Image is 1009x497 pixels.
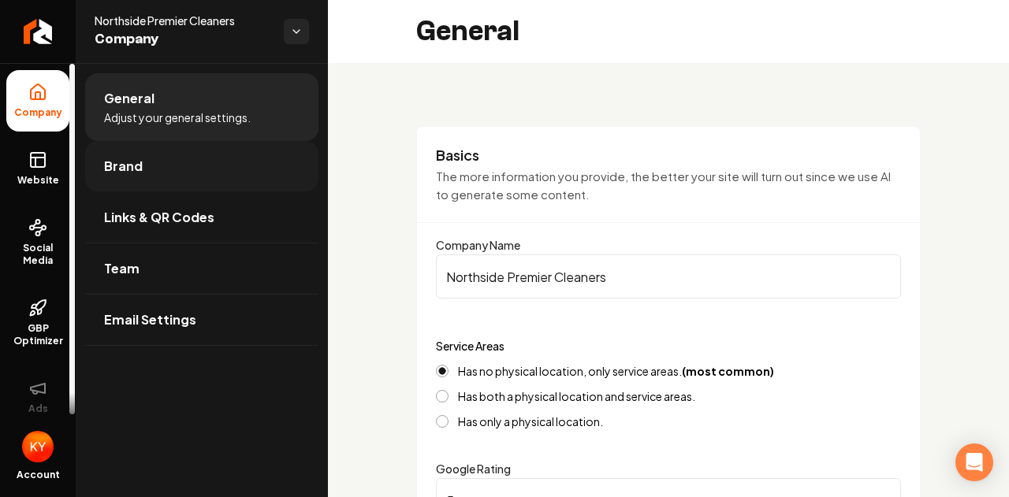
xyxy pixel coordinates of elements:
[95,13,271,28] span: Northside Premier Cleaners
[955,443,993,481] div: Open Intercom Messenger
[436,238,520,252] label: Company Name
[95,28,271,50] span: Company
[22,431,54,462] button: Open user button
[436,146,901,165] h3: Basics
[6,286,69,360] a: GBP Optimizer
[436,254,901,299] input: Company Name
[6,138,69,199] a: Website
[682,364,774,378] strong: (most common)
[104,157,143,176] span: Brand
[104,259,140,278] span: Team
[17,469,60,481] span: Account
[24,19,53,44] img: Rebolt Logo
[436,462,511,476] label: Google Rating
[416,16,519,47] h2: General
[85,192,318,243] a: Links & QR Codes
[104,310,196,329] span: Email Settings
[8,106,69,119] span: Company
[85,141,318,191] a: Brand
[458,365,774,376] label: Has no physical location, only service areas.
[11,174,65,187] span: Website
[22,431,54,462] img: Katherine Yanez
[104,89,155,108] span: General
[104,208,214,227] span: Links & QR Codes
[22,402,54,415] span: Ads
[6,242,69,267] span: Social Media
[85,243,318,294] a: Team
[6,322,69,347] span: GBP Optimizer
[104,109,251,125] span: Adjust your general settings.
[436,339,504,353] label: Service Areas
[458,391,695,402] label: Has both a physical location and service areas.
[6,366,69,428] button: Ads
[6,206,69,280] a: Social Media
[458,416,603,427] label: Has only a physical location.
[436,168,901,203] p: The more information you provide, the better your site will turn out since we use AI to generate ...
[85,295,318,345] a: Email Settings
